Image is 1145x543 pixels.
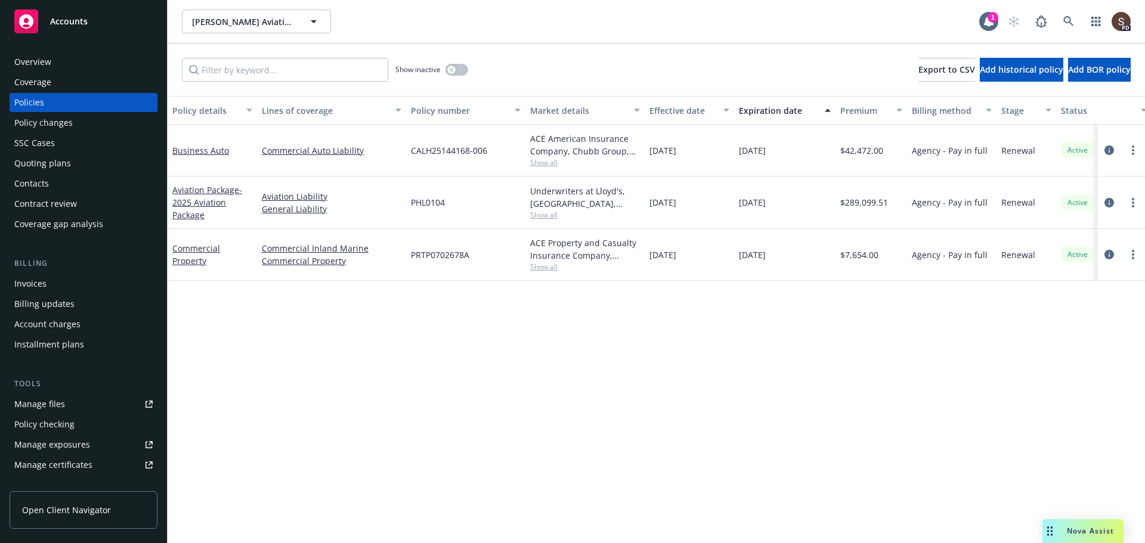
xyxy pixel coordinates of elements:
span: Active [1066,249,1090,260]
a: Contract review [10,194,157,213]
span: Agency - Pay in full [912,144,988,157]
a: Report a Bug [1029,10,1053,33]
a: Coverage gap analysis [10,215,157,234]
a: Commercial Inland Marine [262,242,401,255]
div: ACE Property and Casualty Insurance Company, Chubb Group, The ABC Program [530,237,640,262]
div: Manage exposures [14,435,90,454]
span: Accounts [50,17,88,26]
span: Add BOR policy [1068,64,1131,75]
a: Manage files [10,395,157,414]
span: [DATE] [649,196,676,209]
div: Overview [14,52,51,72]
a: SSC Cases [10,134,157,153]
span: Add historical policy [980,64,1063,75]
a: Installment plans [10,335,157,354]
a: Manage exposures [10,435,157,454]
div: Underwriters at Lloyd's, [GEOGRAPHIC_DATA], [PERSON_NAME] of [GEOGRAPHIC_DATA], Price Forbes & Pa... [530,185,640,210]
span: - 2025 Aviation Package [172,184,242,221]
button: Policy number [406,96,525,125]
div: Installment plans [14,335,84,354]
button: [PERSON_NAME] Aviation, LLC (Commercial) [182,10,331,33]
span: Show all [530,210,640,220]
span: CALH25144168-006 [411,144,487,157]
div: Premium [840,104,889,117]
span: Agency - Pay in full [912,249,988,261]
span: Show all [530,157,640,167]
span: $7,654.00 [840,249,878,261]
a: Manage certificates [10,455,157,474]
a: Switch app [1084,10,1108,33]
button: Nova Assist [1042,519,1124,543]
span: Renewal [1001,196,1035,209]
button: Premium [835,96,907,125]
div: Policy checking [14,415,75,434]
a: Overview [10,52,157,72]
a: Contacts [10,174,157,193]
span: Show inactive [395,64,441,75]
a: more [1126,247,1140,262]
div: Tools [10,378,157,390]
div: Coverage gap analysis [14,215,103,234]
a: Manage claims [10,476,157,495]
div: Status [1061,104,1134,117]
span: Export to CSV [918,64,975,75]
div: Market details [530,104,627,117]
a: Policy checking [10,415,157,434]
a: Start snowing [1002,10,1026,33]
a: Invoices [10,274,157,293]
span: [DATE] [649,249,676,261]
span: Renewal [1001,144,1035,157]
span: Renewal [1001,249,1035,261]
div: Billing [10,257,157,269]
span: [DATE] [739,144,766,157]
a: Accounts [10,5,157,38]
span: [DATE] [739,196,766,209]
a: Quoting plans [10,154,157,173]
span: Nova Assist [1067,526,1114,536]
span: Active [1066,145,1090,156]
a: Account charges [10,315,157,334]
div: Account charges [14,315,81,334]
div: Drag to move [1042,519,1057,543]
a: more [1126,143,1140,157]
a: Business Auto [172,145,229,156]
a: circleInformation [1102,247,1116,262]
div: Manage files [14,395,65,414]
div: Contacts [14,174,49,193]
div: Invoices [14,274,47,293]
div: Effective date [649,104,716,117]
div: Contract review [14,194,77,213]
span: $289,099.51 [840,196,888,209]
a: General Liability [262,203,401,215]
div: 1 [988,12,998,23]
img: photo [1112,12,1131,31]
button: Market details [525,96,645,125]
a: Policies [10,93,157,112]
div: Stage [1001,104,1038,117]
span: [DATE] [739,249,766,261]
button: Policy details [168,96,257,125]
button: Billing method [907,96,997,125]
span: PRTP0702678A [411,249,469,261]
a: Billing updates [10,294,157,314]
span: [DATE] [649,144,676,157]
a: Policy changes [10,113,157,132]
button: Add BOR policy [1068,58,1131,82]
a: Aviation Package [172,184,242,221]
button: Lines of coverage [257,96,406,125]
div: Expiration date [739,104,818,117]
span: Agency - Pay in full [912,196,988,209]
button: Stage [997,96,1056,125]
div: Policy number [411,104,507,117]
div: Billing updates [14,294,75,314]
a: Aviation Liability [262,190,401,203]
a: Coverage [10,73,157,92]
div: Policy details [172,104,239,117]
button: Expiration date [734,96,835,125]
a: Search [1057,10,1081,33]
a: Commercial Property [172,243,220,266]
span: $42,472.00 [840,144,883,157]
button: Add historical policy [980,58,1063,82]
div: Coverage [14,73,51,92]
